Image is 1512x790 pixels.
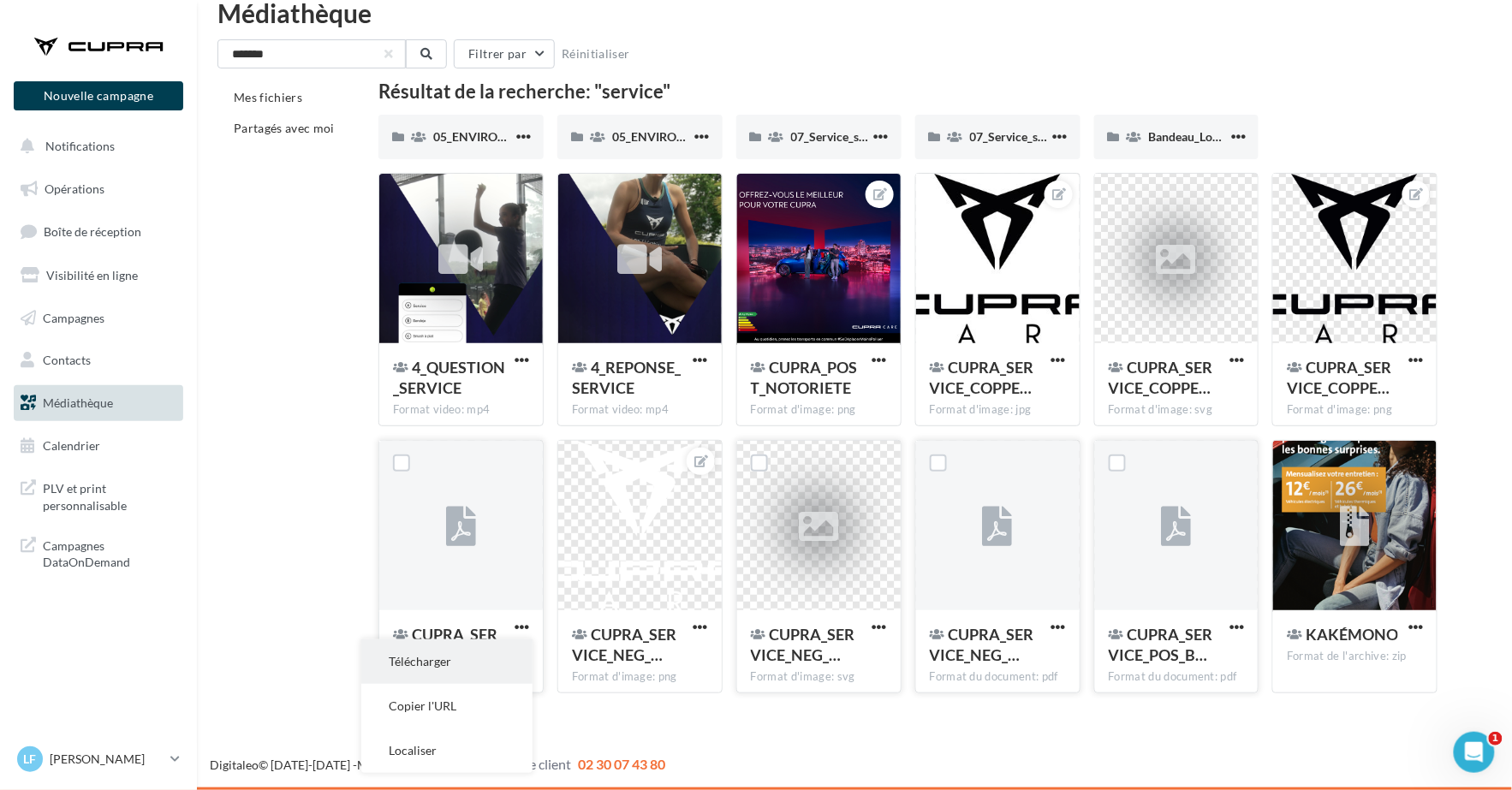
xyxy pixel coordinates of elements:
span: CUPRA_SERVICE_NEG_WHT_RGB [930,625,1034,664]
div: Format d'image: png [751,402,887,418]
span: Mes fichiers [234,90,302,104]
span: CUPRA_SERVICE_NEG_WHT_RGB [751,625,855,664]
button: Réinitialiser [555,44,637,64]
button: Notifications [10,128,180,164]
span: 05_ENVIRONMENT & SERVICE [612,129,782,144]
div: Format d'image: png [1287,402,1423,418]
span: 4_REPONSE_SERVICE [572,358,681,397]
span: 07_Service_scheduling [970,129,1091,144]
a: Boîte de réception [10,213,187,250]
span: PLV et print personnalisable [43,477,176,514]
span: 07_Service_scheduling [791,129,912,144]
div: Format video: mp4 [393,402,529,418]
span: Service client [494,756,571,772]
span: 1 [1489,732,1503,745]
a: Contacts [10,342,187,378]
div: Format de l'archive: zip [1287,649,1423,664]
button: Nouvelle campagne [14,81,183,110]
a: Visibilité en ligne [10,258,187,294]
span: 05_ENVIRONMENT & SERVICE [433,129,603,144]
span: CUPRA_SERVICE_NEG_WHT_RGB [572,625,676,664]
a: Calendrier [10,428,187,464]
a: Médiathèque [10,385,187,421]
div: Format video: mp4 [572,402,708,418]
span: CUPRA_SERVICE_NEG_WHT [393,625,497,664]
span: Contacts [43,353,91,367]
div: Format du document: pdf [1109,669,1245,685]
span: Visibilité en ligne [46,268,138,282]
div: Format d'image: svg [751,669,887,685]
p: [PERSON_NAME] [50,751,164,768]
span: Boîte de réception [44,224,141,239]
div: Format d'image: jpg [930,402,1066,418]
button: Copier l'URL [361,684,533,728]
div: Format d'image: png [572,669,708,685]
iframe: Intercom live chat [1454,732,1495,773]
span: CUPRA_SERVICE_COPPER_BLK_RGB [1287,358,1391,397]
span: Campagnes [43,310,104,324]
span: Opérations [45,181,104,196]
span: 02 30 07 43 80 [578,756,665,772]
span: CUPRA_SERVICE_COPPER_BLK_RGB [930,358,1034,397]
button: Filtrer par [454,39,555,68]
span: Partagés avec moi [234,121,335,135]
a: Digitaleo [210,757,259,772]
span: Campagnes DataOnDemand [43,534,176,571]
a: PLV et print personnalisable [10,470,187,520]
span: LF [24,751,37,768]
div: Résultat de la recherche: "service" [378,82,1438,101]
div: Format d'image: svg [1109,402,1245,418]
a: Opérations [10,171,187,207]
span: CUPRA_POST_NOTORIETE [751,358,858,397]
div: Format du document: pdf [930,669,1066,685]
a: LF [PERSON_NAME] [14,743,183,775]
span: CUPRA_SERVICE_POS_BLK [1109,625,1213,664]
span: 4_QUESTION_SERVICE [393,358,505,397]
span: Calendrier [43,438,100,453]
button: Localiser [361,728,533,773]
span: © [DATE]-[DATE] - - - [210,757,665,772]
a: Campagnes DataOnDemand [10,527,187,578]
a: Mentions [357,757,408,772]
span: KAKÉMONO [1306,625,1398,644]
span: Notifications [45,139,115,153]
button: Télécharger [361,639,533,684]
span: CUPRA_SERVICE_COPPER_BLK_RGB [1109,358,1213,397]
a: Campagnes [10,300,187,336]
span: Médiathèque [43,395,113,410]
span: Bandeau_Logos_Service [1149,129,1276,144]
